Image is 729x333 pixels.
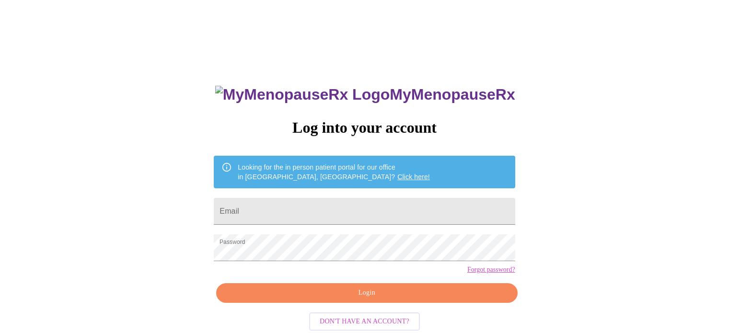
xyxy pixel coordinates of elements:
h3: Log into your account [214,119,515,137]
span: Login [227,287,506,299]
a: Click here! [397,173,430,181]
a: Forgot password? [467,266,515,274]
img: MyMenopauseRx Logo [215,86,390,103]
button: Login [216,283,517,303]
div: Looking for the in person patient portal for our office in [GEOGRAPHIC_DATA], [GEOGRAPHIC_DATA]? [238,159,430,185]
span: Don't have an account? [320,316,409,328]
button: Don't have an account? [309,312,420,331]
a: Don't have an account? [307,316,422,324]
h3: MyMenopauseRx [215,86,515,103]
